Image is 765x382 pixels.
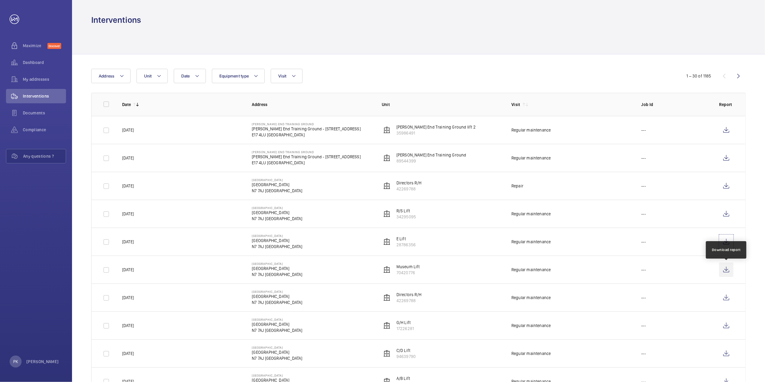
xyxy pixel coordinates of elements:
p: 70420776 [396,270,420,276]
p: 35986491 [396,130,476,136]
p: N7 7AJ [GEOGRAPHIC_DATA] [252,271,302,277]
p: [GEOGRAPHIC_DATA] [252,346,302,349]
p: Museum Lift [396,264,420,270]
p: [GEOGRAPHIC_DATA] [252,210,302,216]
p: [GEOGRAPHIC_DATA] [252,290,302,293]
span: Maximize [23,43,47,49]
p: [DATE] [122,211,134,217]
p: Unit [382,102,502,108]
button: Address [91,69,131,83]
p: 42269788 [396,186,421,192]
p: N7 7AJ [GEOGRAPHIC_DATA] [252,355,302,361]
p: [GEOGRAPHIC_DATA] [252,262,302,265]
div: Regular maintenance [511,155,551,161]
p: [PERSON_NAME] End Training Ground lift 2 [396,124,476,130]
p: Address [252,102,372,108]
p: N7 7AJ [GEOGRAPHIC_DATA] [252,299,302,305]
span: Compliance [23,127,66,133]
p: [GEOGRAPHIC_DATA] [252,178,302,182]
p: [DATE] [122,323,134,329]
p: [GEOGRAPHIC_DATA] [252,182,302,188]
p: [PERSON_NAME] End Training Ground [252,150,360,154]
p: [GEOGRAPHIC_DATA] [252,318,302,321]
img: elevator.svg [383,210,390,217]
p: Visit [511,102,520,108]
span: My addresses [23,76,66,82]
p: [DATE] [122,183,134,189]
button: Unit [137,69,168,83]
p: 42269788 [396,298,421,304]
div: Regular maintenance [511,239,551,245]
span: Interventions [23,93,66,99]
img: elevator.svg [383,238,390,245]
p: [DATE] [122,295,134,301]
div: Regular maintenance [511,211,551,217]
p: --- [641,239,646,245]
p: E17 4LU [GEOGRAPHIC_DATA] [252,132,360,138]
p: --- [641,323,646,329]
p: [PERSON_NAME] [26,359,59,365]
p: N7 7AJ [GEOGRAPHIC_DATA] [252,188,302,194]
p: [GEOGRAPHIC_DATA] [252,321,302,327]
span: Discover [47,43,61,49]
p: [PERSON_NAME] End Training Ground [252,122,360,126]
div: Repair [511,183,523,189]
p: Job Id [641,102,709,108]
p: [DATE] [122,239,134,245]
h1: Interventions [91,14,141,26]
p: E17 4LU [GEOGRAPHIC_DATA] [252,160,360,166]
p: Date [122,102,131,108]
p: Directors R/H [396,180,421,186]
p: [GEOGRAPHIC_DATA] [252,265,302,271]
p: R/S Lift [396,208,416,214]
img: elevator.svg [383,154,390,162]
p: --- [641,127,646,133]
p: 89544399 [396,158,466,164]
img: elevator.svg [383,126,390,134]
img: elevator.svg [383,350,390,357]
p: 34295095 [396,214,416,220]
div: Regular maintenance [511,323,551,329]
p: E Lift [396,236,416,242]
p: --- [641,350,646,356]
p: [PERSON_NAME] End Training Ground [396,152,466,158]
p: A/B Lift [396,375,414,381]
span: Documents [23,110,66,116]
p: --- [641,267,646,273]
img: elevator.svg [383,182,390,189]
span: Address [99,74,115,78]
p: PK [13,359,18,365]
p: G/H Lift [396,320,414,326]
span: Date [181,74,190,78]
img: elevator.svg [383,322,390,329]
p: Report [719,102,733,108]
p: N7 7AJ [GEOGRAPHIC_DATA] [252,244,302,250]
p: [DATE] [122,127,134,133]
button: Date [174,69,206,83]
span: Unit [144,74,152,78]
div: Download report [712,247,741,253]
p: [DATE] [122,267,134,273]
p: 94639790 [396,353,416,359]
p: N7 7AJ [GEOGRAPHIC_DATA] [252,327,302,333]
div: Regular maintenance [511,350,551,356]
p: [GEOGRAPHIC_DATA] [252,349,302,355]
p: C/D Lift [396,347,416,353]
p: [PERSON_NAME] End Training Ground - [STREET_ADDRESS] [252,126,360,132]
p: --- [641,295,646,301]
p: [GEOGRAPHIC_DATA] [252,238,302,244]
div: Regular maintenance [511,267,551,273]
div: Regular maintenance [511,127,551,133]
p: [DATE] [122,350,134,356]
p: --- [641,155,646,161]
span: Any questions ? [23,153,66,159]
span: Dashboard [23,59,66,65]
button: Equipment type [212,69,265,83]
p: Directors R/H [396,292,421,298]
p: [GEOGRAPHIC_DATA] [252,293,302,299]
p: 28786356 [396,242,416,248]
img: elevator.svg [383,266,390,273]
p: [GEOGRAPHIC_DATA] [252,374,302,377]
span: Visit [278,74,286,78]
span: Equipment type [219,74,249,78]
